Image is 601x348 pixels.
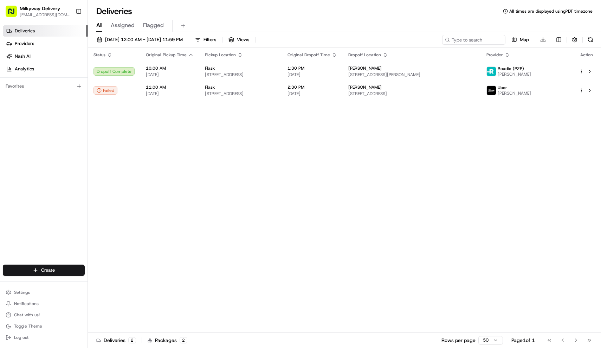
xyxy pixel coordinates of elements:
span: [PERSON_NAME] [498,90,531,96]
button: Settings [3,287,85,297]
div: Favorites [3,81,85,92]
span: All [96,21,102,30]
span: [STREET_ADDRESS] [205,91,276,96]
span: Status [93,52,105,58]
span: Flask [205,84,215,90]
span: [DATE] [287,91,337,96]
span: [DATE] [146,72,194,77]
span: [DATE] [287,72,337,77]
span: Flagged [143,21,164,30]
span: Notifications [14,301,39,306]
span: Settings [14,290,30,295]
span: Toggle Theme [14,323,42,329]
span: Roadie (P2P) [498,66,524,71]
span: [PERSON_NAME] [348,84,382,90]
span: [PERSON_NAME] [348,65,382,71]
button: Milkyway Delivery[EMAIL_ADDRESS][DOMAIN_NAME] [3,3,73,20]
button: Create [3,265,85,276]
a: Providers [3,38,88,49]
div: Page 1 of 1 [511,337,535,344]
input: Type to search [442,35,505,45]
span: 2:30 PM [287,84,337,90]
span: Views [237,37,249,43]
span: Uber [498,85,507,90]
button: [EMAIL_ADDRESS][DOMAIN_NAME] [20,12,70,18]
span: Provider [486,52,503,58]
span: Deliveries [15,28,35,34]
span: [STREET_ADDRESS] [348,91,475,96]
button: Failed [93,86,117,95]
span: Nash AI [15,53,31,59]
h1: Deliveries [96,6,132,17]
span: Map [520,37,529,43]
button: Refresh [586,35,595,45]
div: Deliveries [96,337,136,344]
span: Chat with us! [14,312,40,318]
img: roadie-logo-v2.jpg [487,67,496,76]
span: All times are displayed using PDT timezone [509,8,593,14]
button: Filters [192,35,219,45]
span: Create [41,267,55,273]
span: [STREET_ADDRESS] [205,72,276,77]
div: Packages [148,337,187,344]
button: Toggle Theme [3,321,85,331]
span: Dropoff Location [348,52,381,58]
span: 1:30 PM [287,65,337,71]
span: Original Dropoff Time [287,52,330,58]
a: Nash AI [3,51,88,62]
div: Action [579,52,594,58]
button: [DATE] 12:00 AM - [DATE] 11:59 PM [93,35,186,45]
a: Deliveries [3,25,88,37]
span: [STREET_ADDRESS][PERSON_NAME] [348,72,475,77]
span: [DATE] 12:00 AM - [DATE] 11:59 PM [105,37,183,43]
div: 2 [180,337,187,343]
span: Analytics [15,66,34,72]
a: Analytics [3,63,88,75]
span: Original Pickup Time [146,52,187,58]
span: Log out [14,335,28,340]
span: [DATE] [146,91,194,96]
button: Chat with us! [3,310,85,320]
button: Map [508,35,532,45]
button: Log out [3,333,85,342]
button: Views [225,35,252,45]
span: 11:00 AM [146,84,194,90]
div: 2 [128,337,136,343]
span: 10:00 AM [146,65,194,71]
span: [PERSON_NAME] [498,71,531,77]
span: Providers [15,40,34,47]
button: Milkyway Delivery [20,5,60,12]
img: uber-new-logo.jpeg [487,86,496,95]
span: Filters [203,37,216,43]
button: Notifications [3,299,85,309]
p: Rows per page [441,337,476,344]
span: Assigned [111,21,135,30]
span: Pickup Location [205,52,236,58]
span: Flask [205,65,215,71]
